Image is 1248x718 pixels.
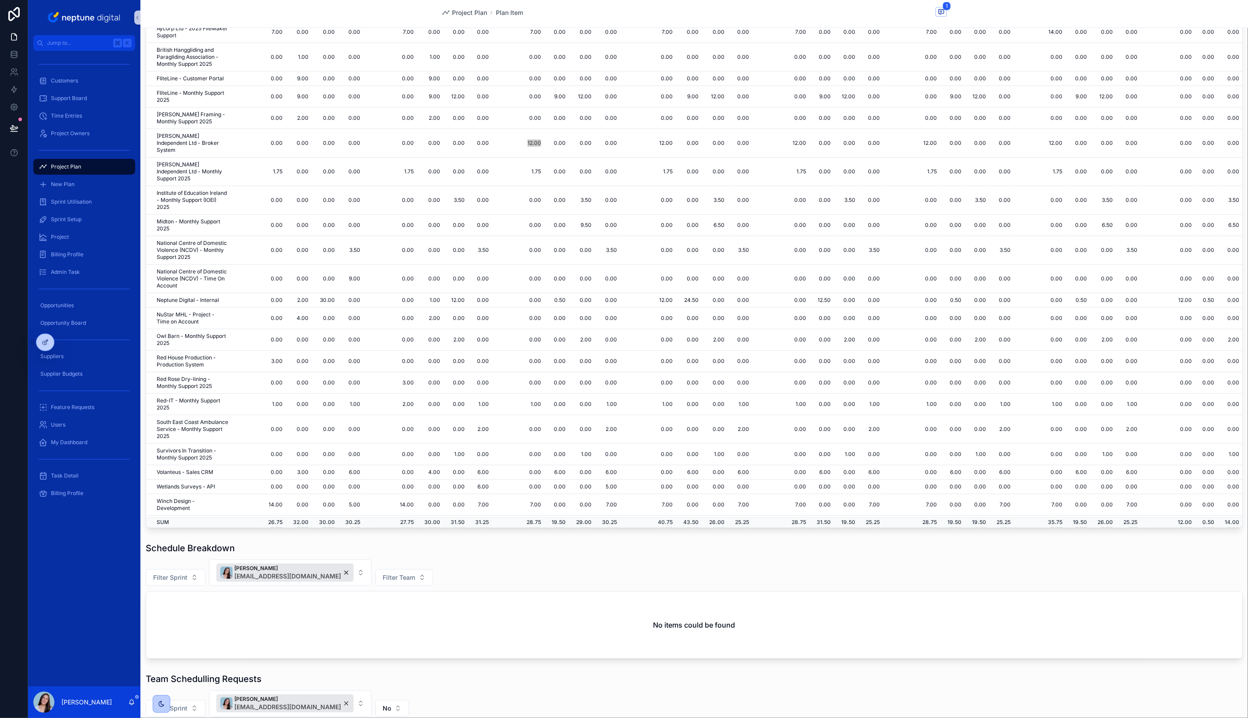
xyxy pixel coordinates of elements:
td: 0.00 [811,43,836,72]
td: 0.00 [1118,158,1143,186]
span: Suppliers [40,353,64,360]
td: 0.00 [340,129,366,158]
td: 0.00 [340,186,366,215]
td: 12.00 [1016,129,1068,158]
td: 0.00 [967,43,991,72]
td: 0.00 [1197,22,1219,43]
td: 0.00 [1143,129,1197,158]
td: British Hanggliding and Paragliding Association - Monthly Support 2025 [146,43,233,72]
td: 0.00 [494,108,546,129]
span: Project Plan [51,163,81,170]
td: 0.00 [991,22,1016,43]
td: 7.00 [366,22,419,43]
td: 9.00 [546,86,571,108]
td: 9.00 [942,86,967,108]
td: 0.00 [1118,129,1143,158]
a: Suppliers [33,348,135,364]
td: 0.00 [571,43,597,72]
td: 1.75 [494,158,546,186]
td: 0.00 [470,72,494,86]
td: 0.00 [366,108,419,129]
td: 0.00 [445,158,470,186]
td: 0.00 [1068,43,1092,72]
a: Project Plan [33,159,135,175]
td: 0.00 [678,72,704,86]
span: Time Entries [51,112,82,119]
td: 0.00 [366,186,419,215]
td: 0.00 [861,108,885,129]
td: 0.00 [730,72,754,86]
td: 0.00 [314,22,340,43]
td: 0.00 [288,129,314,158]
td: 0.00 [836,129,861,158]
button: 1 [936,7,947,18]
td: 0.00 [597,22,622,43]
td: 0.00 [885,86,942,108]
td: [PERSON_NAME] Independent Ltd - Monthly Support 2025 [146,158,233,186]
td: 0.00 [754,43,811,72]
td: 0.00 [597,108,622,129]
td: 7.00 [622,22,678,43]
button: Select Button [209,690,372,717]
a: Customers [33,73,135,89]
td: 0.00 [836,72,861,86]
td: [PERSON_NAME] Independent Ltd - Broker System [146,129,233,158]
td: 0.00 [1118,43,1143,72]
td: 0.00 [314,108,340,129]
span: Project Owners [51,130,90,137]
td: 0.00 [861,22,885,43]
td: 0.00 [419,158,445,186]
td: 0.00 [836,108,861,129]
a: Task Detail [33,468,135,484]
td: 0.00 [340,108,366,129]
td: 12.00 [754,129,811,158]
td: 1.75 [622,158,678,186]
td: 0.00 [704,129,730,158]
span: Jump to... [47,39,110,47]
td: 1.75 [366,158,419,186]
td: 0.00 [991,108,1016,129]
td: 0.00 [754,86,811,108]
span: Task Detail [51,472,79,479]
td: 0.00 [1092,129,1118,158]
td: 0.00 [445,108,470,129]
td: 0.00 [419,129,445,158]
span: Billing Profile [51,251,83,258]
td: 0.00 [730,22,754,43]
td: 0.00 [730,129,754,158]
td: FliteLine - Customer Portal [146,72,233,86]
td: 0.00 [1197,86,1219,108]
span: [PERSON_NAME] [234,565,341,572]
td: 0.00 [730,108,754,129]
td: 0.00 [1016,43,1068,72]
td: 0.00 [1016,72,1068,86]
td: 0.00 [1118,22,1143,43]
td: 0.00 [704,22,730,43]
td: 0.00 [1219,86,1244,108]
td: 0.00 [314,86,340,108]
a: Supplier Budgets [33,366,135,382]
td: 0.00 [233,43,288,72]
td: 0.00 [233,86,288,108]
td: 0.00 [885,72,942,86]
td: 0.00 [730,43,754,72]
td: 0.00 [885,43,942,72]
td: 0.00 [861,158,885,186]
td: 14.00 [1016,22,1068,43]
td: 1.75 [233,158,288,186]
a: Opportunity Board [33,315,135,331]
td: 0.00 [597,129,622,158]
a: Feature Requests [33,399,135,415]
td: 0.00 [811,108,836,129]
button: Select Button [375,569,433,586]
td: 1.75 [754,158,811,186]
td: 0.00 [314,43,340,72]
span: Feature Requests [51,404,94,411]
a: Project Plan [441,8,487,17]
td: 2.00 [288,108,314,129]
span: Project [51,233,69,241]
td: 0.00 [314,129,340,158]
td: 0.00 [546,158,571,186]
button: Select Button [146,569,205,586]
td: 0.00 [622,108,678,129]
